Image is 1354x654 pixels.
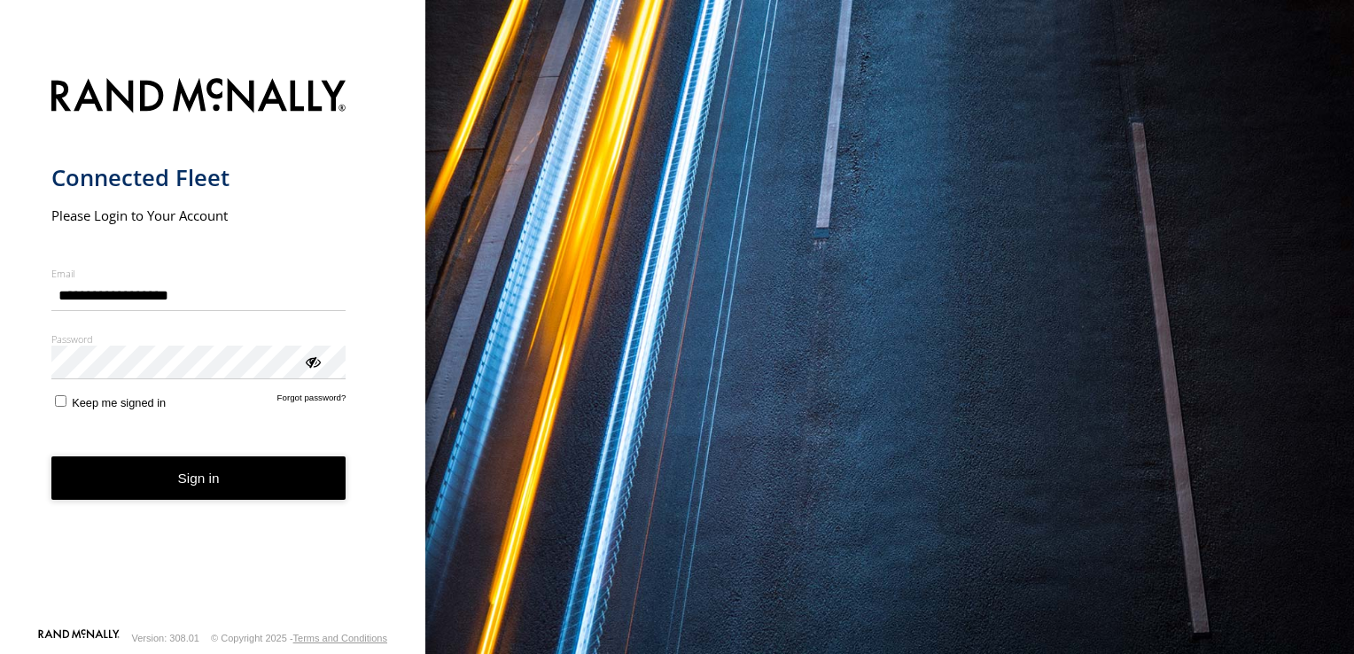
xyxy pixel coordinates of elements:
[211,633,387,643] div: © Copyright 2025 -
[51,74,346,120] img: Rand McNally
[55,395,66,407] input: Keep me signed in
[277,393,346,409] a: Forgot password?
[51,267,346,280] label: Email
[72,396,166,409] span: Keep me signed in
[303,352,321,370] div: ViewPassword
[51,67,375,627] form: main
[293,633,387,643] a: Terms and Conditions
[51,332,346,346] label: Password
[51,456,346,500] button: Sign in
[51,206,346,224] h2: Please Login to Your Account
[38,629,120,647] a: Visit our Website
[132,633,199,643] div: Version: 308.01
[51,163,346,192] h1: Connected Fleet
